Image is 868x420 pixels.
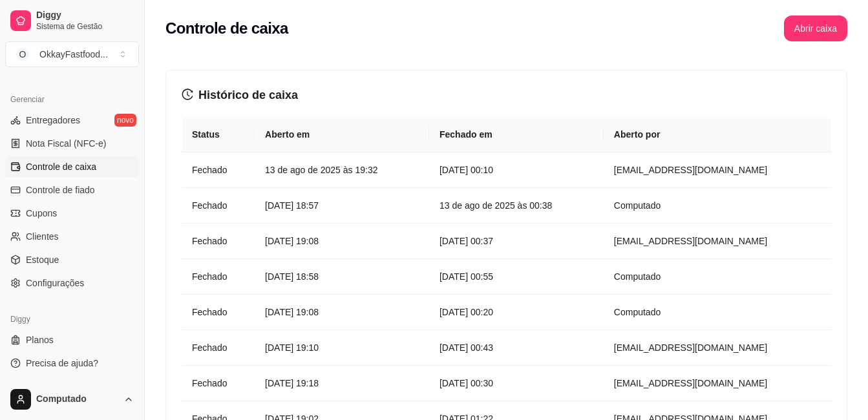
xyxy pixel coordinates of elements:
span: Planos [26,333,54,346]
span: Clientes [26,230,59,243]
span: Sistema de Gestão [36,21,134,32]
article: [DATE] 00:43 [439,341,593,355]
a: Controle de caixa [5,156,139,177]
td: [EMAIL_ADDRESS][DOMAIN_NAME] [604,224,831,259]
td: Computado [604,295,831,330]
span: Controle de caixa [26,160,96,173]
article: Fechado [192,376,244,390]
article: 13 de ago de 2025 às 00:38 [439,198,593,213]
span: Diggy [36,10,134,21]
div: Diggy [5,309,139,330]
span: Precisa de ajuda? [26,357,98,370]
a: Precisa de ajuda? [5,353,139,373]
td: [EMAIL_ADDRESS][DOMAIN_NAME] [604,152,831,188]
article: [DATE] 00:37 [439,234,593,248]
span: Estoque [26,253,59,266]
td: Computado [604,188,831,224]
article: [DATE] 18:57 [265,198,419,213]
th: Aberto em [255,117,429,152]
th: Fechado em [429,117,604,152]
a: DiggySistema de Gestão [5,5,139,36]
button: Computado [5,384,139,415]
a: Cupons [5,203,139,224]
article: [DATE] 19:08 [265,234,419,248]
a: Controle de fiado [5,180,139,200]
button: Abrir caixa [784,16,847,41]
article: Fechado [192,163,244,177]
td: [EMAIL_ADDRESS][DOMAIN_NAME] [604,366,831,401]
h2: Controle de caixa [165,18,288,39]
a: Entregadoresnovo [5,110,139,131]
span: Cupons [26,207,57,220]
article: [DATE] 00:10 [439,163,593,177]
div: OkkayFastfood ... [39,48,108,61]
button: Select a team [5,41,139,67]
article: Fechado [192,198,244,213]
a: Nota Fiscal (NFC-e) [5,133,139,154]
span: Configurações [26,277,84,289]
article: [DATE] 19:10 [265,341,419,355]
article: [DATE] 00:30 [439,376,593,390]
th: Aberto por [604,117,831,152]
a: Planos [5,330,139,350]
article: Fechado [192,269,244,284]
article: Fechado [192,341,244,355]
h3: Histórico de caixa [182,86,831,104]
span: history [182,89,193,100]
td: Computado [604,259,831,295]
span: Entregadores [26,114,80,127]
article: [DATE] 19:08 [265,305,419,319]
a: Estoque [5,249,139,270]
span: Controle de fiado [26,184,95,196]
div: Gerenciar [5,89,139,110]
article: Fechado [192,234,244,248]
span: Nota Fiscal (NFC-e) [26,137,106,150]
th: Status [182,117,255,152]
article: [DATE] 19:18 [265,376,419,390]
a: Clientes [5,226,139,247]
a: Configurações [5,273,139,293]
article: [DATE] 00:20 [439,305,593,319]
article: [DATE] 18:58 [265,269,419,284]
article: 13 de ago de 2025 às 19:32 [265,163,419,177]
span: Computado [36,394,118,405]
article: [DATE] 00:55 [439,269,593,284]
td: [EMAIL_ADDRESS][DOMAIN_NAME] [604,330,831,366]
article: Fechado [192,305,244,319]
span: O [16,48,29,61]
